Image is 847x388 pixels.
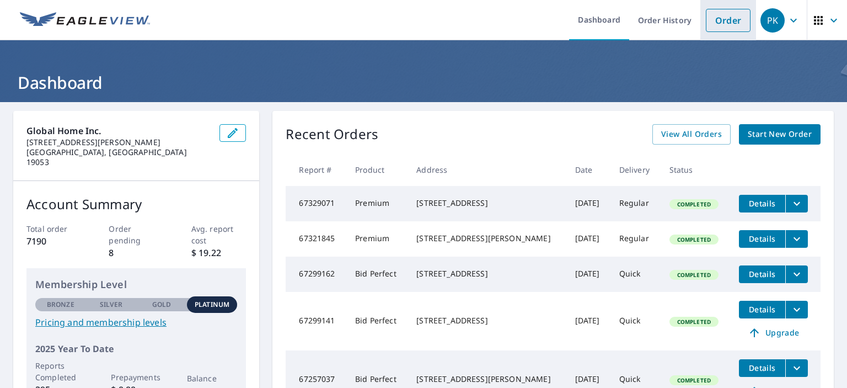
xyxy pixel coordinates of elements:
[661,153,731,186] th: Status
[408,153,566,186] th: Address
[416,198,557,209] div: [STREET_ADDRESS]
[26,235,82,248] p: 7190
[111,371,162,383] p: Prepayments
[346,221,408,257] td: Premium
[346,186,408,221] td: Premium
[706,9,750,32] a: Order
[739,195,785,212] button: detailsBtn-67329071
[739,230,785,248] button: detailsBtn-67321845
[610,221,661,257] td: Regular
[610,257,661,292] td: Quick
[346,153,408,186] th: Product
[671,318,717,326] span: Completed
[346,257,408,292] td: Bid Perfect
[566,186,610,221] td: [DATE]
[566,153,610,186] th: Date
[566,221,610,257] td: [DATE]
[286,153,346,186] th: Report #
[152,300,171,310] p: Gold
[760,8,785,33] div: PK
[47,300,74,310] p: Bronze
[785,359,808,377] button: filesDropdownBtn-67257037
[416,233,557,244] div: [STREET_ADDRESS][PERSON_NAME]
[20,12,150,29] img: EV Logo
[109,246,164,259] p: 8
[739,359,785,377] button: detailsBtn-67257037
[416,268,557,279] div: [STREET_ADDRESS]
[286,292,346,350] td: 67299141
[610,153,661,186] th: Delivery
[746,269,779,279] span: Details
[746,198,779,209] span: Details
[566,257,610,292] td: [DATE]
[191,246,246,259] p: $ 19.22
[286,186,346,221] td: 67329071
[35,277,237,292] p: Membership Level
[671,236,717,243] span: Completed
[191,223,246,246] p: Avg. report cost
[661,127,722,141] span: View All Orders
[26,194,246,214] p: Account Summary
[109,223,164,246] p: Order pending
[671,200,717,208] span: Completed
[785,230,808,248] button: filesDropdownBtn-67321845
[785,301,808,318] button: filesDropdownBtn-67299141
[746,326,801,339] span: Upgrade
[785,265,808,283] button: filesDropdownBtn-67299162
[739,124,821,145] a: Start New Order
[739,301,785,318] button: detailsBtn-67299141
[785,195,808,212] button: filesDropdownBtn-67329071
[26,137,211,147] p: [STREET_ADDRESS][PERSON_NAME]
[416,315,557,326] div: [STREET_ADDRESS]
[746,363,779,373] span: Details
[35,342,237,355] p: 2025 Year To Date
[416,374,557,385] div: [STREET_ADDRESS][PERSON_NAME]
[26,223,82,235] p: Total order
[195,300,229,310] p: Platinum
[652,124,731,145] a: View All Orders
[346,292,408,350] td: Bid Perfect
[610,292,661,350] td: Quick
[671,376,717,384] span: Completed
[187,373,238,384] p: Balance
[746,233,779,244] span: Details
[100,300,123,310] p: Silver
[13,71,834,94] h1: Dashboard
[286,124,378,145] p: Recent Orders
[566,292,610,350] td: [DATE]
[739,265,785,283] button: detailsBtn-67299162
[286,221,346,257] td: 67321845
[26,147,211,167] p: [GEOGRAPHIC_DATA], [GEOGRAPHIC_DATA] 19053
[35,360,86,383] p: Reports Completed
[748,127,812,141] span: Start New Order
[739,324,808,342] a: Upgrade
[286,257,346,292] td: 67299162
[746,304,779,315] span: Details
[671,271,717,279] span: Completed
[35,316,237,329] a: Pricing and membership levels
[26,124,211,137] p: Global Home Inc.
[610,186,661,221] td: Regular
